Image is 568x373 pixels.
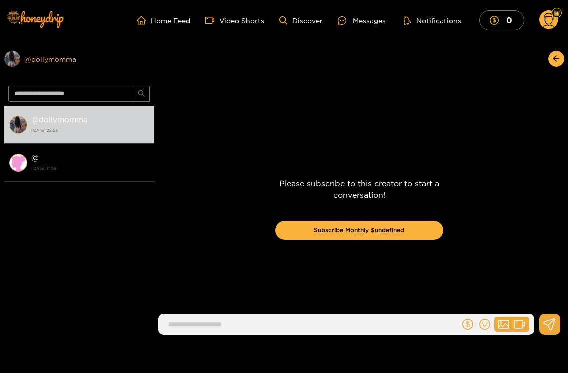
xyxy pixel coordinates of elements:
[490,16,504,25] span: dollar
[31,153,39,162] strong: @
[9,116,27,134] img: conversation
[137,16,151,25] span: home
[548,51,564,67] button: arrow-left
[338,15,386,26] div: Messages
[9,154,27,172] img: conversation
[134,86,150,102] button: search
[31,115,88,124] strong: @ dollymomma
[4,51,154,67] div: @dollymomma
[31,164,149,173] strong: [DATE] 11:09
[279,16,323,25] a: Discover
[505,15,514,25] mark: 0
[138,90,145,98] span: search
[554,10,560,16] img: Fan Level
[275,178,443,201] p: Please subscribe to this creator to start a conversation!
[137,16,190,25] a: Home Feed
[275,221,443,240] button: Subscribe Monthly $undefined
[31,126,149,135] strong: [DATE] 22:53
[205,16,219,25] span: video-camera
[205,16,264,25] a: Video Shorts
[479,10,524,30] button: 0
[552,55,560,63] span: arrow-left
[401,15,464,25] button: Notifications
